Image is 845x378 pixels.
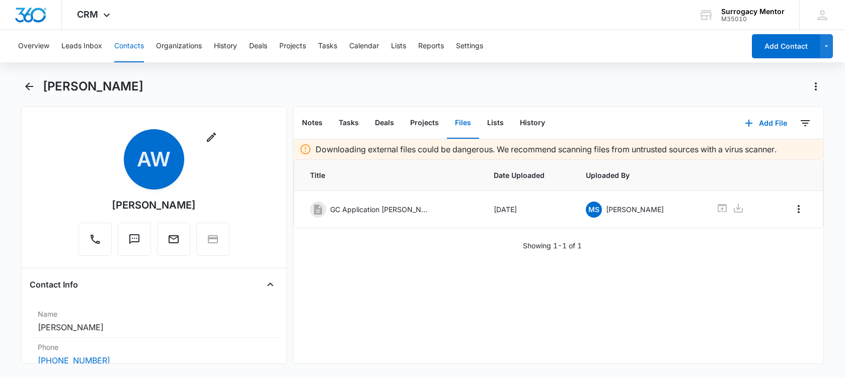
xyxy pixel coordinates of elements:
[79,238,112,247] a: Call
[479,108,512,139] button: Lists
[349,30,379,62] button: Calendar
[38,321,270,333] dd: [PERSON_NAME]
[38,354,110,366] a: [PHONE_NUMBER]
[310,170,470,180] span: Title
[30,305,278,338] div: Name[PERSON_NAME]
[586,170,692,180] span: Uploaded By
[721,8,785,16] div: account name
[114,30,144,62] button: Contacts
[249,30,267,62] button: Deals
[112,198,196,213] div: [PERSON_NAME]
[797,115,813,131] button: Filters
[367,108,402,139] button: Deals
[447,108,479,139] button: Files
[791,201,807,217] button: Overflow Menu
[752,34,820,58] button: Add Contact
[262,276,278,293] button: Close
[330,204,431,215] p: GC Application [PERSON_NAME].pdf
[586,202,602,218] span: MS
[21,78,37,94] button: Back
[30,338,278,371] div: Phone[PHONE_NUMBER]
[157,223,190,256] button: Email
[38,309,270,319] label: Name
[418,30,444,62] button: Reports
[279,30,306,62] button: Projects
[38,342,270,352] label: Phone
[721,16,785,23] div: account id
[30,278,78,291] h4: Contact Info
[456,30,483,62] button: Settings
[61,30,102,62] button: Leads Inbox
[331,108,367,139] button: Tasks
[77,9,98,20] span: CRM
[512,108,553,139] button: History
[294,108,331,139] button: Notes
[735,111,797,135] button: Add File
[118,223,151,256] button: Text
[156,30,202,62] button: Organizations
[606,204,664,215] p: [PERSON_NAME]
[402,108,447,139] button: Projects
[157,238,190,247] a: Email
[43,79,143,94] h1: [PERSON_NAME]
[391,30,406,62] button: Lists
[808,78,824,94] button: Actions
[318,30,337,62] button: Tasks
[18,30,49,62] button: Overview
[482,191,574,228] td: [DATE]
[316,143,777,155] p: Downloading external files could be dangerous. We recommend scanning files from untrusted sources...
[214,30,237,62] button: History
[523,240,582,251] p: Showing 1-1 of 1
[124,129,184,190] span: AW
[118,238,151,247] a: Text
[79,223,112,256] button: Call
[494,170,562,180] span: Date Uploaded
